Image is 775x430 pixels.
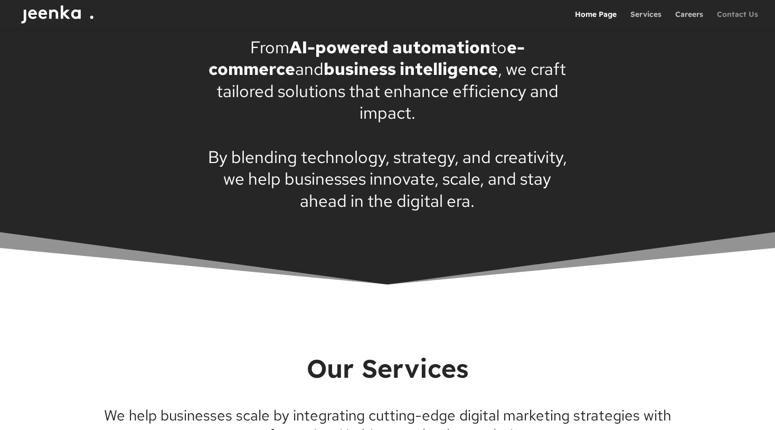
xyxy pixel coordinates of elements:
[675,11,703,28] a: Careers
[289,36,490,59] strong: AI-powered automation
[102,352,673,390] h2: Our Services
[324,58,498,80] strong: business intelligence
[717,11,758,28] a: Contact Us
[207,36,569,124] p: From to and , we craft tailored solutions that enhance efficiency and impact.
[209,36,525,81] strong: e-commerce
[575,11,617,28] a: Home Page
[207,146,569,212] p: By blending technology, strategy, and creativity, we help businesses innovate, scale, and stay ah...
[630,11,661,28] a: Services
